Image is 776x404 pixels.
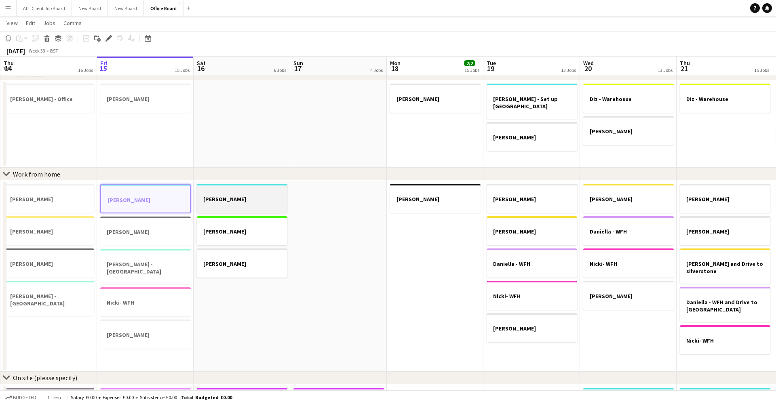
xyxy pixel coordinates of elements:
app-job-card: [PERSON_NAME] [197,216,287,245]
h3: [PERSON_NAME] [4,196,94,203]
span: 21 [679,64,690,73]
app-job-card: [PERSON_NAME] [197,248,287,278]
app-job-card: Daniella - WFH [487,248,577,278]
h3: [PERSON_NAME] [100,95,191,103]
div: 15 Jobs [175,67,190,73]
app-job-card: [PERSON_NAME] - [GEOGRAPHIC_DATA] [4,281,94,316]
app-job-card: Diz - Warehouse [583,84,674,113]
div: On site (please specify) [13,374,77,382]
div: [PERSON_NAME] [487,184,577,213]
div: [PERSON_NAME] - Set up [GEOGRAPHIC_DATA] [487,84,577,119]
div: [DATE] [6,47,25,55]
span: Budgeted [13,395,36,400]
span: Fri [100,59,108,67]
h3: Nicki- WFH [583,260,674,267]
div: 6 Jobs [274,67,286,73]
div: [PERSON_NAME] [390,184,481,213]
button: ALL Client Job Board [17,0,72,16]
app-job-card: [PERSON_NAME] [680,184,770,213]
span: View [6,19,18,27]
span: Wed [583,59,594,67]
div: [PERSON_NAME] [487,313,577,342]
h3: Daniella - WFH and Drive to [GEOGRAPHIC_DATA] [680,299,770,313]
span: 18 [389,64,401,73]
span: 19 [485,64,496,73]
app-job-card: [PERSON_NAME] [4,184,94,213]
div: [PERSON_NAME] [583,116,674,145]
h3: [PERSON_NAME] [680,228,770,235]
h3: [PERSON_NAME] [487,228,577,235]
button: New Board [72,0,108,16]
app-job-card: Nicki- WFH [680,325,770,354]
h3: [PERSON_NAME] [100,228,191,236]
app-job-card: [PERSON_NAME] [4,216,94,245]
app-job-card: [PERSON_NAME] [197,184,287,213]
app-job-card: [PERSON_NAME] and Drive to silverstone [680,248,770,284]
app-job-card: [PERSON_NAME] [100,84,191,113]
div: BST [50,48,58,54]
span: 15 [99,64,108,73]
div: 13 Jobs [561,67,576,73]
h3: Daniella - WFH [487,260,577,267]
div: [PERSON_NAME] [100,320,191,349]
span: 20 [582,64,594,73]
a: View [3,18,21,28]
h3: [PERSON_NAME] and Drive to silverstone [680,260,770,275]
span: Mon [390,59,401,67]
h3: Nicki- WFH [680,337,770,344]
h3: Nicki- WFH [100,299,191,306]
h3: [PERSON_NAME] [4,260,94,267]
h3: [PERSON_NAME] [4,228,94,235]
h3: [PERSON_NAME] [583,128,674,135]
h3: [PERSON_NAME] [583,196,674,203]
app-job-card: [PERSON_NAME] [680,216,770,245]
app-job-card: [PERSON_NAME] [100,184,191,213]
div: Work from home [13,170,60,178]
button: Office Board [144,0,183,16]
h3: [PERSON_NAME] - [GEOGRAPHIC_DATA] [100,261,191,275]
div: 4 Jobs [370,67,383,73]
div: [PERSON_NAME] [100,217,191,246]
h3: [PERSON_NAME] - Office [4,95,94,103]
div: 15 Jobs [464,67,479,73]
h3: [PERSON_NAME] [390,196,481,203]
a: Comms [60,18,85,28]
app-job-card: Daniella - WFH [583,216,674,245]
button: New Board [108,0,144,16]
div: 15 Jobs [754,67,769,73]
span: Total Budgeted £0.00 [181,394,232,400]
app-job-card: [PERSON_NAME] [390,84,481,113]
h3: Diz - Warehouse [680,95,770,103]
app-job-card: Nicki- WFH [487,281,577,310]
span: Tue [487,59,496,67]
h3: Daniella - WFH [583,228,674,235]
button: Budgeted [4,393,38,402]
app-job-card: Nicki- WFH [583,248,674,278]
div: Daniella - WFH and Drive to [GEOGRAPHIC_DATA] [680,287,770,322]
a: Edit [23,18,38,28]
app-job-card: [PERSON_NAME] - Office [4,84,94,113]
h3: [PERSON_NAME] [197,228,287,235]
h3: [PERSON_NAME] [583,292,674,300]
div: [PERSON_NAME] - [GEOGRAPHIC_DATA] [100,249,191,284]
h3: [PERSON_NAME] [487,134,577,141]
app-job-card: Diz - Warehouse [680,84,770,113]
h3: [PERSON_NAME] [101,196,190,204]
span: Comms [63,19,82,27]
app-job-card: [PERSON_NAME] [487,122,577,151]
span: Jobs [43,19,55,27]
div: 13 Jobs [658,67,673,73]
h3: [PERSON_NAME] [487,325,577,332]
